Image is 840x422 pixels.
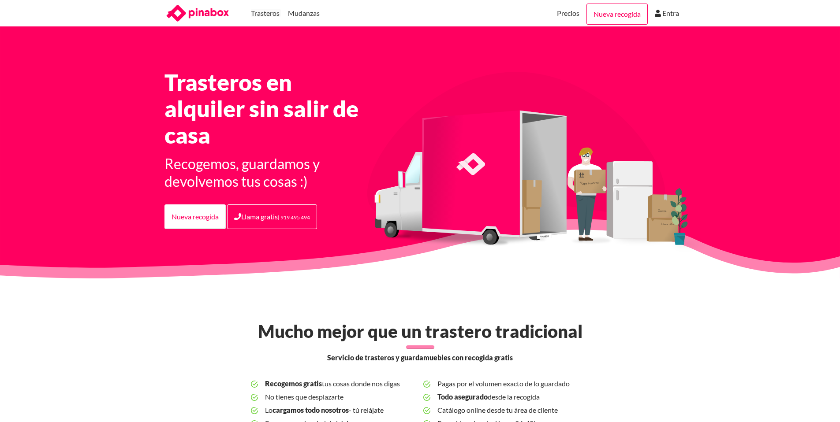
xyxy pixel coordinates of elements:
span: No tienes que desplazarte [265,390,416,403]
span: Servicio de trasteros y guardamuebles con recogida gratis [327,352,513,363]
small: | 919 495 494 [278,214,310,221]
a: Nueva recogida [586,4,648,25]
span: Pagas por el volumen exacto de lo guardado [437,377,589,390]
b: Todo asegurado [437,392,488,401]
b: Recogemos gratis [265,379,322,388]
a: Llama gratis| 919 495 494 [227,204,317,229]
span: tus cosas donde nos digas [265,377,416,390]
h1: Trasteros en alquiler sin salir de casa [164,69,373,148]
b: cargamos todo nosotros [273,406,349,414]
h2: Mucho mejor que un trastero tradicional [159,321,681,342]
span: Lo - tú relájate [265,403,416,417]
h3: Recogemos, guardamos y devolvemos tus cosas :) [164,155,373,190]
iframe: Chat Widget [796,380,840,422]
a: Nueva recogida [164,204,226,229]
span: Catálogo online desde tu área de cliente [437,403,589,417]
span: desde la recogida [437,390,589,403]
